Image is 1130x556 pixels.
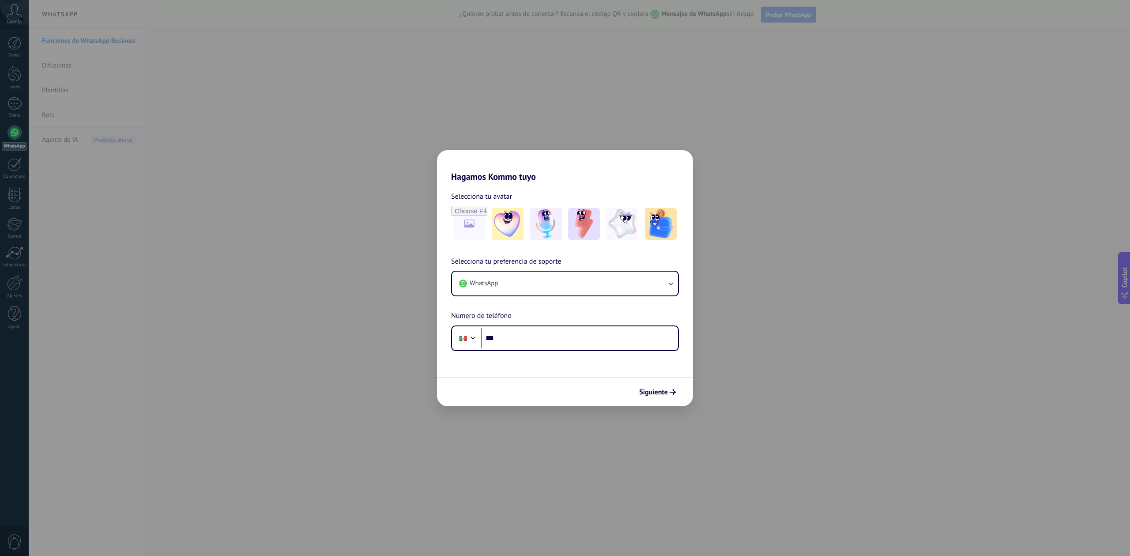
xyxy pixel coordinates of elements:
[568,208,600,240] img: -3.jpeg
[451,310,512,322] span: Número de teléfono
[635,385,680,400] button: Siguiente
[437,150,693,182] h2: Hagamos Kommo tuyo
[451,256,561,268] span: Selecciona tu preferencia de soporte
[470,279,498,288] span: WhatsApp
[639,389,668,395] span: Siguiente
[645,208,677,240] img: -5.jpeg
[530,208,562,240] img: -2.jpeg
[492,208,524,240] img: -1.jpeg
[452,272,678,295] button: WhatsApp
[606,208,638,240] img: -4.jpeg
[455,329,471,348] div: Mexico: + 52
[451,191,512,202] span: Selecciona tu avatar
